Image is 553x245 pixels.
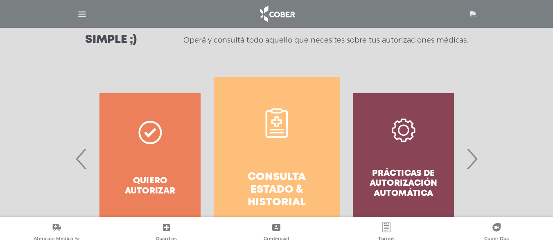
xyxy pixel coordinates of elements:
[469,11,476,18] img: 4248
[77,9,87,19] img: Cober_menu-lines-white.svg
[183,35,468,45] p: Operá y consultá todo aquello que necesites sobre tus autorizaciones médicas.
[464,137,480,181] span: Next
[34,236,80,243] span: Atención Médica Ya
[221,223,332,243] a: Credencial
[228,171,325,209] h4: Consulta estado & historial
[484,236,509,243] span: Cober Doc
[2,223,112,243] a: Atención Médica Ya
[156,236,177,243] span: Guardias
[214,77,340,241] a: Consulta estado & historial
[112,223,222,243] a: Guardias
[378,236,395,243] span: Turnos
[441,223,551,243] a: Cober Doc
[74,137,90,181] span: Previous
[85,34,137,46] h3: Simple ;)
[332,223,442,243] a: Turnos
[255,4,298,24] img: logo_cober_home-white.png
[264,236,289,243] span: Credencial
